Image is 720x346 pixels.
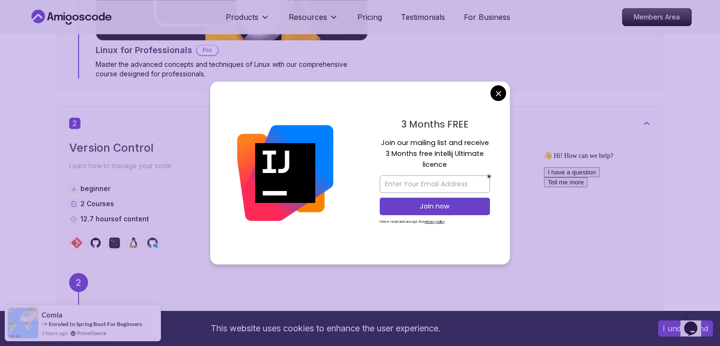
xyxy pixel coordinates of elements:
[658,320,713,337] button: Accept cookies
[42,320,48,328] span: ->
[80,184,110,193] p: beginner
[71,237,82,248] img: git logo
[4,29,47,39] button: Tell me more
[42,311,62,319] span: comla
[69,159,651,173] p: Learn how to manage your code
[540,148,711,303] iframe: chat widget
[69,118,80,129] span: 2
[8,308,38,338] img: provesource social proof notification image
[80,200,114,208] span: 2 Courses
[4,4,174,39] div: 👋 Hi! How can we help?I have a questionTell me more
[464,11,510,23] a: For Business
[357,11,382,23] a: Pricing
[69,273,88,292] div: 2
[4,19,60,29] button: I have a question
[289,11,338,30] button: Resources
[622,9,691,26] p: Members Area
[69,140,651,155] h2: Version Control
[128,237,139,248] img: linux logo
[96,44,192,57] h2: Linux for Professionals
[90,237,101,248] img: github logo
[96,60,368,79] p: Master the advanced concepts and techniques of Linux with our comprehensive course designed for p...
[49,320,142,328] a: Enroled to Spring Boot For Beginners
[622,8,692,26] a: Members Area
[226,11,258,23] p: Products
[289,11,327,23] p: Resources
[147,237,158,248] img: codespaces logo
[197,46,218,55] p: Pro
[109,237,120,248] img: terminal logo
[401,11,445,23] a: Testimonials
[42,329,68,337] span: 5 hours ago
[680,308,711,337] iframe: chat widget
[226,11,270,30] button: Products
[80,214,149,224] p: 12.7 hours of content
[77,329,107,337] a: ProveSource
[4,4,73,11] span: 👋 Hi! How can we help?
[7,318,644,339] div: This website uses cookies to enhance the user experience.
